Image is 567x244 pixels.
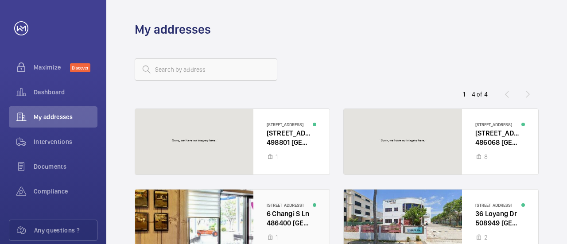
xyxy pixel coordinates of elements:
[34,137,97,146] span: Interventions
[70,63,90,72] span: Discover
[34,63,70,72] span: Maximize
[34,162,97,171] span: Documents
[34,88,97,97] span: Dashboard
[34,187,97,196] span: Compliance
[34,226,97,235] span: Any questions ?
[463,90,488,99] div: 1 – 4 of 4
[135,58,277,81] input: Search by address
[34,112,97,121] span: My addresses
[135,21,211,38] h1: My addresses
